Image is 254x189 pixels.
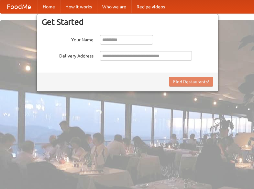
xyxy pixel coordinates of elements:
[97,0,131,13] a: Who we are
[42,35,94,43] label: Your Name
[38,0,60,13] a: Home
[42,51,94,59] label: Delivery Address
[0,0,38,13] a: FoodMe
[42,17,213,27] h3: Get Started
[60,0,97,13] a: How it works
[169,77,213,87] button: Find Restaurants!
[131,0,170,13] a: Recipe videos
